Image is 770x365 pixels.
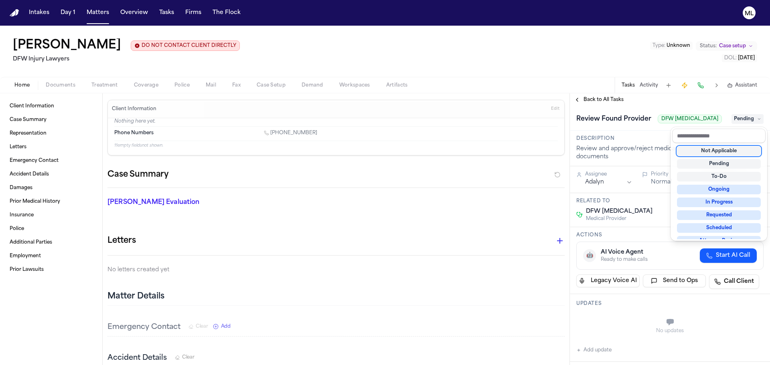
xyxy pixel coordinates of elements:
div: Scheduled [677,223,761,233]
div: Pending [677,159,761,169]
div: Requested [677,210,761,220]
div: Not Applicable [677,146,761,156]
div: To-Do [677,172,761,181]
div: Attorney Review [677,236,761,246]
span: Pending [731,114,764,124]
div: Ongoing [677,185,761,194]
div: In Progress [677,198,761,207]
